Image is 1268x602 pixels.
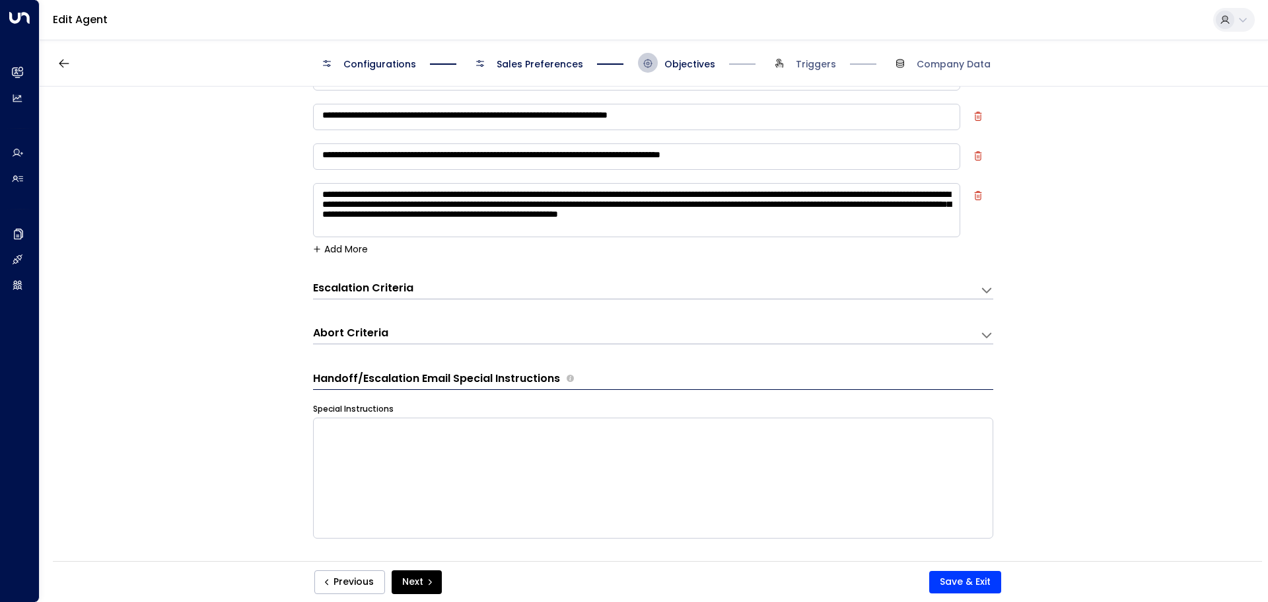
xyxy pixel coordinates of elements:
label: Special Instructions [313,403,394,415]
span: Provide any specific instructions for the content of handoff or escalation emails. These notes gu... [567,371,574,387]
button: Previous [314,570,385,594]
div: Escalation CriteriaDefine the scenarios in which the AI agent should escalate the conversation to... [313,281,993,299]
span: Sales Preferences [497,57,583,71]
button: Save & Exit [929,571,1001,593]
h3: Escalation Criteria [313,281,413,296]
h3: Abort Criteria [313,326,388,341]
span: Company Data [917,57,991,71]
h3: Handoff/Escalation Email Special Instructions [313,371,560,387]
span: Objectives [664,57,715,71]
span: Triggers [796,57,836,71]
div: Abort CriteriaDefine the scenarios in which the AI agent should abort or terminate the conversati... [313,326,993,344]
button: Add More [313,244,368,254]
button: Next [392,570,442,594]
a: Edit Agent [53,12,108,27]
span: Configurations [343,57,416,71]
